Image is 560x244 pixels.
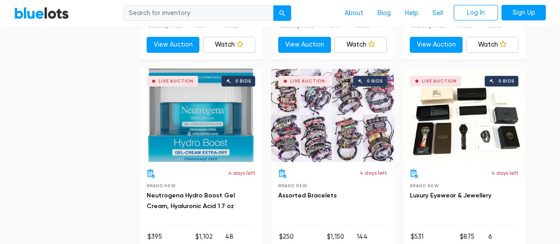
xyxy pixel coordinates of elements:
[228,169,255,177] p: 4 days left
[334,37,387,53] a: Watch
[360,169,387,177] p: 4 days left
[278,192,337,199] a: Assorted Bracelets
[140,69,262,162] a: Live Auction 0 bids
[278,183,307,188] span: Brand New
[410,37,463,53] a: View Auction
[14,7,69,20] a: BlueLots
[425,5,450,22] a: Sell
[203,37,256,53] a: Watch
[410,192,491,199] a: Luxury Eyewear & Jewellery
[147,192,235,210] a: Neutrogena Hydro Boost Gel Cream, Hyaluronic Acid 1.7 oz
[123,5,274,21] input: Search for inventory
[466,37,519,53] a: Watch
[403,69,525,162] a: Live Auction 0 bids
[147,37,199,53] a: View Auction
[454,5,498,21] a: Log In
[410,183,439,188] span: Brand New
[235,79,251,83] div: 0 bids
[367,79,383,83] div: 0 bids
[491,169,518,177] p: 4 days left
[290,79,325,83] div: Live Auction
[147,183,175,188] span: Brand New
[278,37,331,53] a: View Auction
[502,5,546,21] a: Sign Up
[398,5,425,22] a: Help
[338,5,370,22] a: About
[271,69,394,162] a: Live Auction 0 bids
[498,79,514,83] div: 0 bids
[370,5,398,22] a: Blog
[159,79,194,83] div: Live Auction
[422,79,457,83] div: Live Auction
